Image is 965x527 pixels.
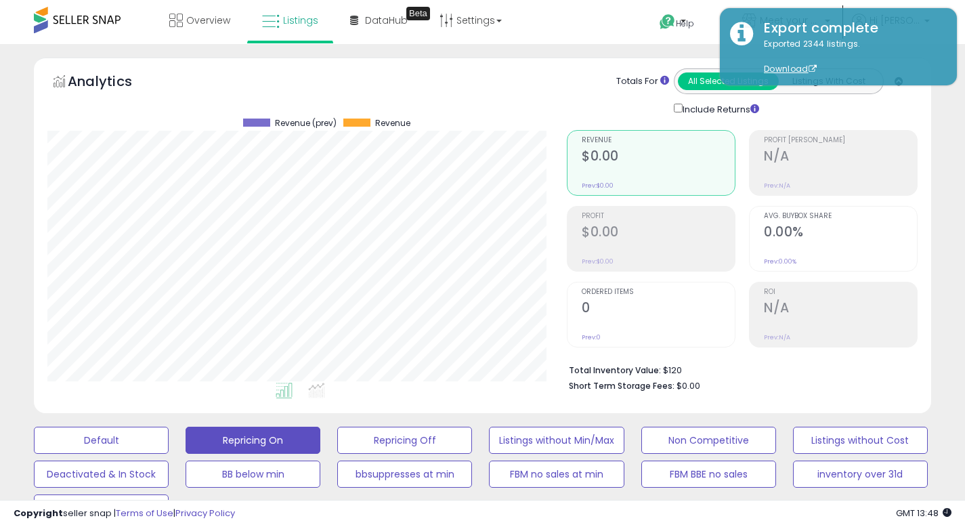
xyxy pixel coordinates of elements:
[365,14,408,27] span: DataHub
[641,427,776,454] button: Non Competitive
[649,3,721,44] a: Help
[14,507,235,520] div: seller snap | |
[489,461,624,488] button: FBM no sales at min
[375,119,410,128] span: Revenue
[754,38,947,76] div: Exported 2344 listings.
[582,257,614,266] small: Prev: $0.00
[406,7,430,20] div: Tooltip anchor
[764,257,796,266] small: Prev: 0.00%
[793,461,928,488] button: inventory over 31d
[34,427,169,454] button: Default
[116,507,173,520] a: Terms of Use
[582,224,735,243] h2: $0.00
[754,18,947,38] div: Export complete
[34,494,169,522] button: 0 comp no sales
[764,148,917,167] h2: N/A
[793,427,928,454] button: Listings without Cost
[569,380,674,392] b: Short Term Storage Fees:
[896,507,951,520] span: 2025-09-15 13:48 GMT
[616,75,669,88] div: Totals For
[764,213,917,220] span: Avg. Buybox Share
[582,213,735,220] span: Profit
[34,461,169,488] button: Deactivated & In Stock
[764,63,817,75] a: Download
[68,72,158,94] h5: Analytics
[569,364,661,376] b: Total Inventory Value:
[582,300,735,318] h2: 0
[337,427,472,454] button: Repricing Off
[764,137,917,144] span: Profit [PERSON_NAME]
[676,18,694,29] span: Help
[275,119,337,128] span: Revenue (prev)
[764,224,917,243] h2: 0.00%
[337,461,472,488] button: bbsuppresses at min
[764,182,790,190] small: Prev: N/A
[175,507,235,520] a: Privacy Policy
[764,333,790,341] small: Prev: N/A
[764,300,917,318] h2: N/A
[186,427,320,454] button: Repricing On
[582,333,601,341] small: Prev: 0
[664,101,775,117] div: Include Returns
[283,14,318,27] span: Listings
[659,14,676,30] i: Get Help
[641,461,776,488] button: FBM BBE no sales
[582,182,614,190] small: Prev: $0.00
[764,289,917,296] span: ROI
[582,137,735,144] span: Revenue
[14,507,63,520] strong: Copyright
[186,461,320,488] button: BB below min
[569,361,907,377] li: $120
[677,379,700,392] span: $0.00
[186,14,230,27] span: Overview
[489,427,624,454] button: Listings without Min/Max
[582,148,735,167] h2: $0.00
[582,289,735,296] span: Ordered Items
[678,72,779,90] button: All Selected Listings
